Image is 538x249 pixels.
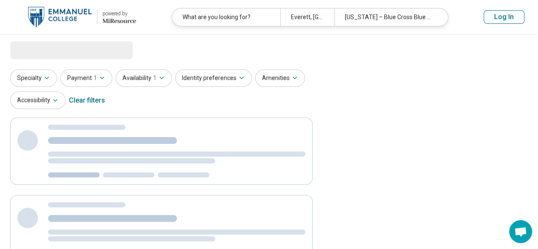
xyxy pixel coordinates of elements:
[175,69,252,87] button: Identity preferences
[102,10,136,17] div: powered by
[10,92,65,109] button: Accessibility
[509,220,532,243] div: Open chat
[14,7,136,27] a: Emmanuel Collegepowered by
[28,7,92,27] img: Emmanuel College
[94,74,97,83] span: 1
[334,9,442,26] div: [US_STATE] – Blue Cross Blue Shield
[255,69,305,87] button: Amenities
[69,90,105,111] div: Clear filters
[153,74,157,83] span: 1
[116,69,172,87] button: Availability1
[10,69,57,87] button: Specialty
[280,9,334,26] div: Everett, [GEOGRAPHIC_DATA]
[484,10,524,24] button: Log In
[10,41,82,58] span: Loading...
[60,69,112,87] button: Payment1
[172,9,280,26] div: What are you looking for?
